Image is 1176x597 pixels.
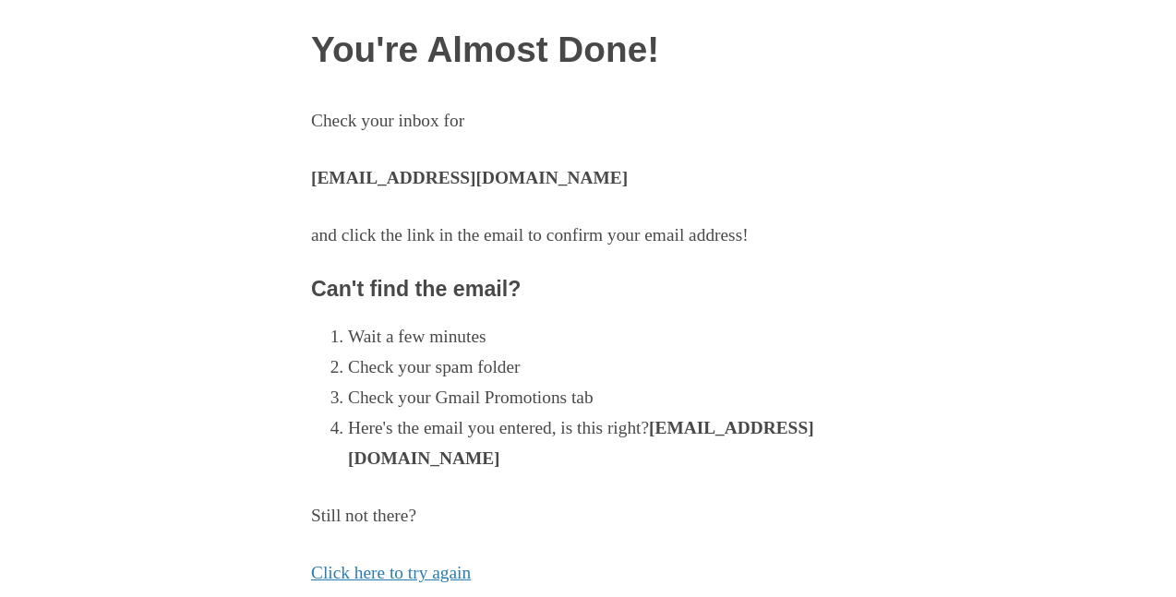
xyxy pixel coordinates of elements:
[311,278,865,302] h3: Can't find the email?
[311,106,865,137] p: Check your inbox for
[311,221,865,251] p: and click the link in the email to confirm your email address!
[348,418,814,468] strong: [EMAIL_ADDRESS][DOMAIN_NAME]
[348,322,865,352] li: Wait a few minutes
[348,352,865,383] li: Check your spam folder
[311,501,865,531] p: Still not there?
[311,30,865,70] h1: You're Almost Done!
[348,413,865,474] li: Here's the email you entered, is this right?
[311,168,628,187] strong: [EMAIL_ADDRESS][DOMAIN_NAME]
[311,563,471,582] a: Click here to try again
[348,383,865,413] li: Check your Gmail Promotions tab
